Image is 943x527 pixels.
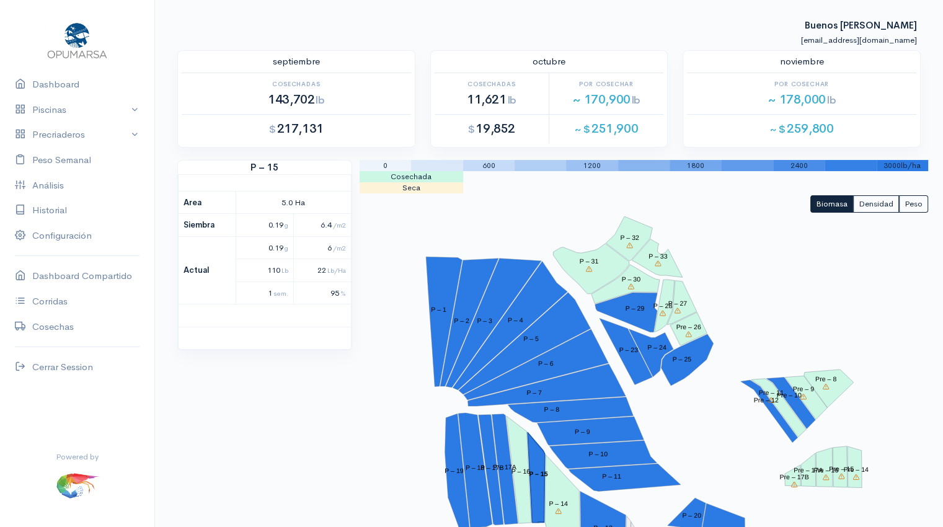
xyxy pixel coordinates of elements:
span: ~ 170,900 [572,92,640,107]
h6: Cosechadas [182,81,411,87]
td: 5.0 Ha [236,191,351,214]
span: 1200 [583,161,601,170]
span: lb [316,94,324,107]
div: octubre [427,55,671,69]
span: lb [827,94,836,107]
span: ~ 178,000 [768,92,836,107]
tspan: P – 20 [682,511,701,519]
span: % [340,289,346,298]
span: g [285,244,288,252]
tspan: P – 18 [466,464,485,472]
td: 6.4 [293,214,351,237]
tspan: P – 32 [620,234,639,242]
span: Peso [905,198,923,209]
tspan: P – 28 [653,302,672,309]
span: lb [632,94,640,107]
tspan: Pre – 12 [753,397,778,404]
span: sem. [273,289,288,298]
tspan: P – 14 [549,500,568,508]
div: noviembre [680,55,924,69]
span: Densidad [859,198,893,209]
button: Biomasa [810,195,853,213]
span: 11,621 [467,92,516,107]
span: 1800 [687,161,704,170]
span: Lb/Ha [327,266,346,275]
tspan: P – 6 [538,360,554,368]
span: lb [508,94,516,107]
span: ~ $ [770,123,786,136]
span: 600 [482,161,495,170]
td: 6 [293,236,351,259]
span: 0 [383,161,387,170]
tspan: Pre – 11 [759,389,784,397]
tspan: P – 4 [508,317,523,324]
td: Cosechada [360,171,463,182]
tspan: P – 29 [626,305,645,312]
th: Siembra [179,214,236,237]
th: Area [179,191,236,214]
tspan: P – 1 [431,306,446,314]
small: [EMAIL_ADDRESS][DOMAIN_NAME] [801,35,917,45]
tspan: P – 7 [526,389,542,396]
tspan: Pre – 17B [779,474,808,481]
tspan: P – 30 [621,275,640,283]
tspan: Pre – 14 [844,466,869,474]
tspan: Pre – 16 [813,466,838,474]
h6: Cosechadas [435,81,549,87]
strong: P – 15 [178,161,352,175]
tspan: P – 5 [523,335,539,343]
td: 1 [236,281,293,304]
img: ... [55,463,100,507]
button: Peso [899,195,928,213]
tspan: P – 19 [445,467,464,474]
span: Biomasa [816,198,848,209]
span: 3000 [883,161,901,170]
span: 2400 [790,161,807,170]
button: Densidad [853,195,899,213]
tspan: P – 25 [672,355,691,363]
tspan: P – 11 [602,473,621,480]
tspan: P – 16 [511,467,530,475]
tspan: P – 27 [668,299,687,307]
tspan: P – 8 [544,406,559,414]
tspan: Pre – 15 [829,465,854,472]
tspan: Pre – 8 [815,376,836,383]
tspan: P – 2 [454,317,469,324]
span: 251,900 [575,121,638,136]
tspan: P – 23 [619,347,638,354]
td: 95 [293,281,351,304]
tspan: P – 3 [477,317,492,325]
strong: Buenos [PERSON_NAME] [805,7,917,31]
td: 110 [236,259,293,282]
span: ~ $ [575,123,590,136]
span: /m2 [333,244,346,252]
tspan: P – 15 [529,471,548,478]
tspan: Pre – 17A [794,467,823,474]
span: 19,852 [468,121,515,136]
th: Actual [179,236,236,304]
div: septiembre [174,55,418,69]
span: /m2 [333,221,346,229]
tspan: Pre – 10 [777,392,802,399]
span: $ [468,123,475,136]
tspan: P – 9 [575,428,590,435]
h6: Por Cosechar [549,81,663,87]
td: 0.19 [236,236,293,259]
tspan: Pre – 9 [793,386,814,393]
h6: Por Cosechar [687,81,916,87]
img: Opumarsa [45,20,110,60]
tspan: P – 24 [647,344,666,352]
td: 0.19 [236,214,293,237]
td: 22 [293,259,351,282]
span: lb/ha [901,161,921,170]
td: Seca [360,182,463,193]
span: 217,131 [269,121,324,136]
span: 143,702 [268,92,324,107]
span: $ [269,123,276,136]
tspan: P – 31 [580,258,599,265]
tspan: Pre – 26 [676,323,701,330]
span: g [285,221,288,229]
tspan: P – 17B [480,464,504,472]
tspan: P – 17A [493,463,516,471]
tspan: P – 33 [649,252,668,260]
